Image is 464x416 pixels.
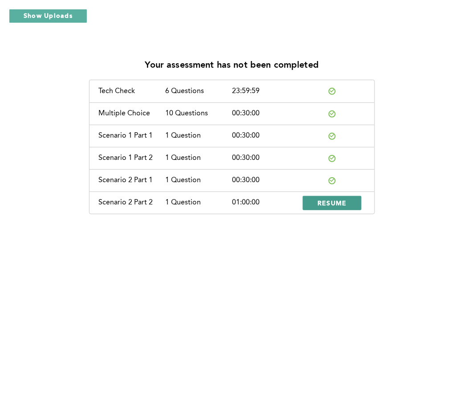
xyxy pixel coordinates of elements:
div: 1 Question [165,176,232,184]
div: 00:30:00 [232,176,299,184]
div: 00:30:00 [232,110,299,118]
button: Show Uploads [9,9,87,23]
span: RESUME [317,199,347,207]
div: Multiple Choice [98,110,165,118]
div: Scenario 2 Part 2 [98,199,165,207]
div: Scenario 2 Part 1 [98,176,165,184]
div: 00:30:00 [232,132,299,140]
div: 1 Question [165,132,232,140]
div: 1 Question [165,154,232,162]
p: Your assessment has not been completed [145,61,319,71]
div: Scenario 1 Part 1 [98,132,165,140]
div: 00:30:00 [232,154,299,162]
div: 6 Questions [165,87,232,95]
div: 10 Questions [165,110,232,118]
div: Tech Check [98,87,165,95]
div: 23:59:59 [232,87,299,95]
div: Scenario 1 Part 2 [98,154,165,162]
button: RESUME [303,196,362,210]
div: 01:00:00 [232,199,299,207]
div: 1 Question [165,199,232,207]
